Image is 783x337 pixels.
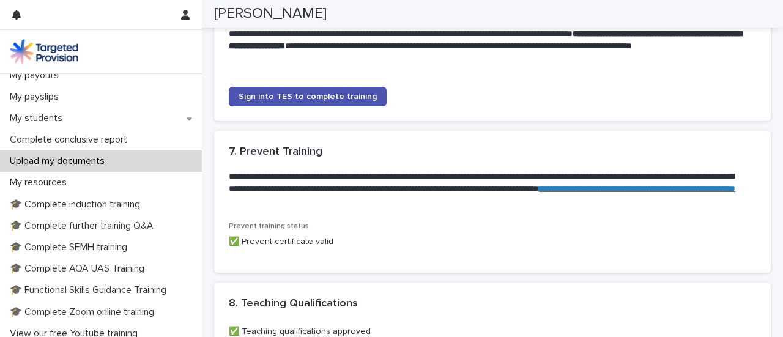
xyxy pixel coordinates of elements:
[5,113,72,124] p: My students
[229,146,322,159] h2: 7. Prevent Training
[229,235,756,248] p: ✅ Prevent certificate valid
[5,306,164,318] p: 🎓 Complete Zoom online training
[5,70,69,81] p: My payouts
[5,242,137,253] p: 🎓 Complete SEMH training
[5,263,154,275] p: 🎓 Complete AQA UAS Training
[214,5,327,23] h2: [PERSON_NAME]
[5,91,69,103] p: My payslips
[10,39,78,64] img: M5nRWzHhSzIhMunXDL62
[239,92,377,101] span: Sign into TES to complete training
[5,155,114,167] p: Upload my documents
[5,284,176,296] p: 🎓 Functional Skills Guidance Training
[229,87,387,106] a: Sign into TES to complete training
[229,297,358,311] h2: 8. Teaching Qualifications
[5,199,150,210] p: 🎓 Complete induction training
[5,220,163,232] p: 🎓 Complete further training Q&A
[229,223,309,230] span: Prevent training status
[5,177,76,188] p: My resources
[5,134,137,146] p: Complete conclusive report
